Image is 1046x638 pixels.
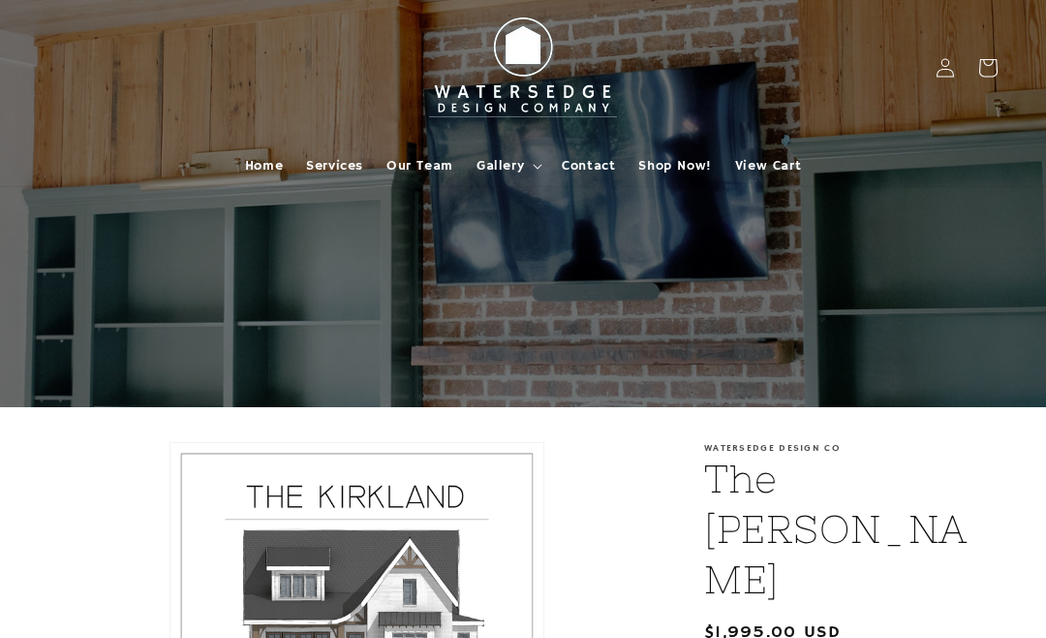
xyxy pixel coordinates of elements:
a: Shop Now! [627,145,723,186]
h1: The [PERSON_NAME] [704,454,998,605]
a: Our Team [375,145,465,186]
p: Watersedge Design Co [704,442,998,454]
span: Home [245,157,283,175]
span: View Cart [735,157,801,175]
span: Shop Now! [638,157,711,175]
a: Services [294,145,375,186]
a: View Cart [723,145,813,186]
span: Services [306,157,363,175]
a: Home [233,145,294,186]
summary: Gallery [465,145,550,186]
img: Watersedge Design Co [416,8,630,128]
span: Contact [562,157,615,175]
a: Contact [550,145,627,186]
span: Gallery [477,157,524,175]
span: Our Team [386,157,453,175]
